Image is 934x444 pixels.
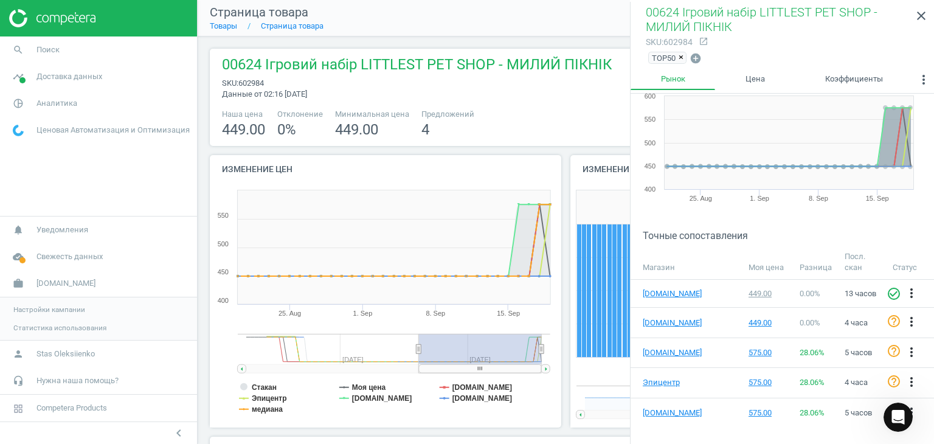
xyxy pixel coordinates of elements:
th: Статус [887,245,934,279]
tspan: 15. Sep [497,310,521,317]
div: Так. [19,110,38,122]
i: help_outline [887,374,901,389]
textarea: Повідомлення... [10,325,233,346]
span: Нужна наша помощь? [36,375,119,386]
div: 449.00 [749,288,788,299]
span: 4 часа [845,378,868,387]
a: [DOMAIN_NAME] [643,317,704,328]
a: open_in_new [693,36,708,47]
i: notifications [7,218,30,241]
span: Доставка данных [36,71,102,82]
a: [DOMAIN_NAME] [643,347,704,358]
a: [DOMAIN_NAME] [643,408,704,418]
th: Моя цена [742,245,794,279]
button: Вибір емодзі [19,351,29,361]
a: Товары [210,21,237,30]
tspan: Моя цена [352,383,386,392]
i: more_vert [904,286,919,300]
span: sku : [222,78,238,88]
div: 575.00 [749,408,788,418]
i: more_vert [916,72,931,87]
span: Данные от 02:16 [DATE] [222,89,307,99]
span: Статистика использования [13,323,106,333]
div: Допоможіть користувачеві [PERSON_NAME] зрозуміти, як він справляється: [10,215,199,265]
tspan: 1. Sep [750,195,769,202]
button: more_vert [904,345,919,361]
i: more_vert [904,314,919,329]
button: go back [8,7,31,30]
text: 550 [645,116,656,123]
a: Страница товара [261,21,323,30]
button: Надіслати повідомлення… [209,346,228,366]
i: check_circle_outline [887,286,901,301]
tspan: 25. Aug [690,195,712,202]
div: дякую [195,46,224,58]
i: person [7,342,30,366]
tspan: 1. Sep [353,310,373,317]
span: Отклонение [277,109,323,120]
tspan: 25. Aug [278,310,301,317]
div: тобто [DATE] ще буде по старому ? [57,66,233,93]
h4: Изменение наличия [570,155,742,184]
span: sku [646,37,662,47]
span: Ценовая Автоматизация и Оптимизация [36,125,190,136]
div: Так. [10,103,47,130]
i: chevron_left [171,426,186,440]
th: Посл. скан [839,245,887,279]
button: Головна [190,7,213,30]
iframe: Intercom live chat [884,403,913,432]
p: Наші фахівці також можуть допомогти [59,14,187,33]
i: headset_mic [7,369,30,392]
a: [DOMAIN_NAME] [643,288,704,299]
a: Рынок [631,69,715,90]
div: Stas каже… [10,66,233,103]
span: 28.06 % [800,378,825,387]
span: Competera Products [36,403,107,414]
span: 28.06 % [800,348,825,357]
button: more_vert [913,69,934,94]
tspan: [DOMAIN_NAME] [452,383,513,392]
span: 5 часов [845,408,872,417]
span: [DOMAIN_NAME] [36,278,95,289]
div: Mariia каже… [10,130,233,178]
i: timeline [7,65,30,88]
a: Эпицентр [643,377,704,388]
button: more_vert [904,286,919,302]
span: Уведомления [36,224,88,235]
button: Завантажити вкладений файл [58,351,67,361]
h1: Operator [59,5,102,14]
i: search [7,38,30,61]
img: Profile image for Operator [35,9,54,29]
i: close [914,9,929,23]
div: зрозуміло дякую [139,178,233,205]
span: Страница товара [210,5,308,19]
div: 449.00 [749,317,788,328]
button: add_circle [689,52,702,66]
text: 400 [645,186,656,193]
tspan: [DOMAIN_NAME] [352,394,412,403]
h3: Точные сопоставления [643,230,934,241]
span: 4 [421,121,429,138]
span: Свежесть данных [36,251,103,262]
i: pie_chart_outlined [7,92,30,115]
button: × [679,52,686,63]
button: more_vert [904,314,919,330]
tspan: 15. Sep [866,195,889,202]
tspan: 8. Sep [809,195,828,202]
button: Start recording [77,351,87,361]
h4: Изменение цен [210,155,561,184]
i: open_in_new [699,36,708,46]
tspan: [DOMAIN_NAME] [452,394,513,403]
span: 5 часов [845,348,872,357]
i: help_outline [887,314,901,328]
text: 600 [645,92,656,100]
span: 28.06 % [800,408,825,417]
div: Operator каже… [10,266,233,386]
text: 450 [645,162,656,170]
tspan: Стакан [252,383,277,392]
div: Operator каже… [10,215,233,266]
div: Допоможіть користувачеві [PERSON_NAME] зрозуміти, як він справляється: [19,222,190,258]
img: ajHJNr6hYgQAAAAASUVORK5CYII= [9,9,95,27]
span: TOP50 [652,52,676,63]
span: OK [86,302,103,319]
